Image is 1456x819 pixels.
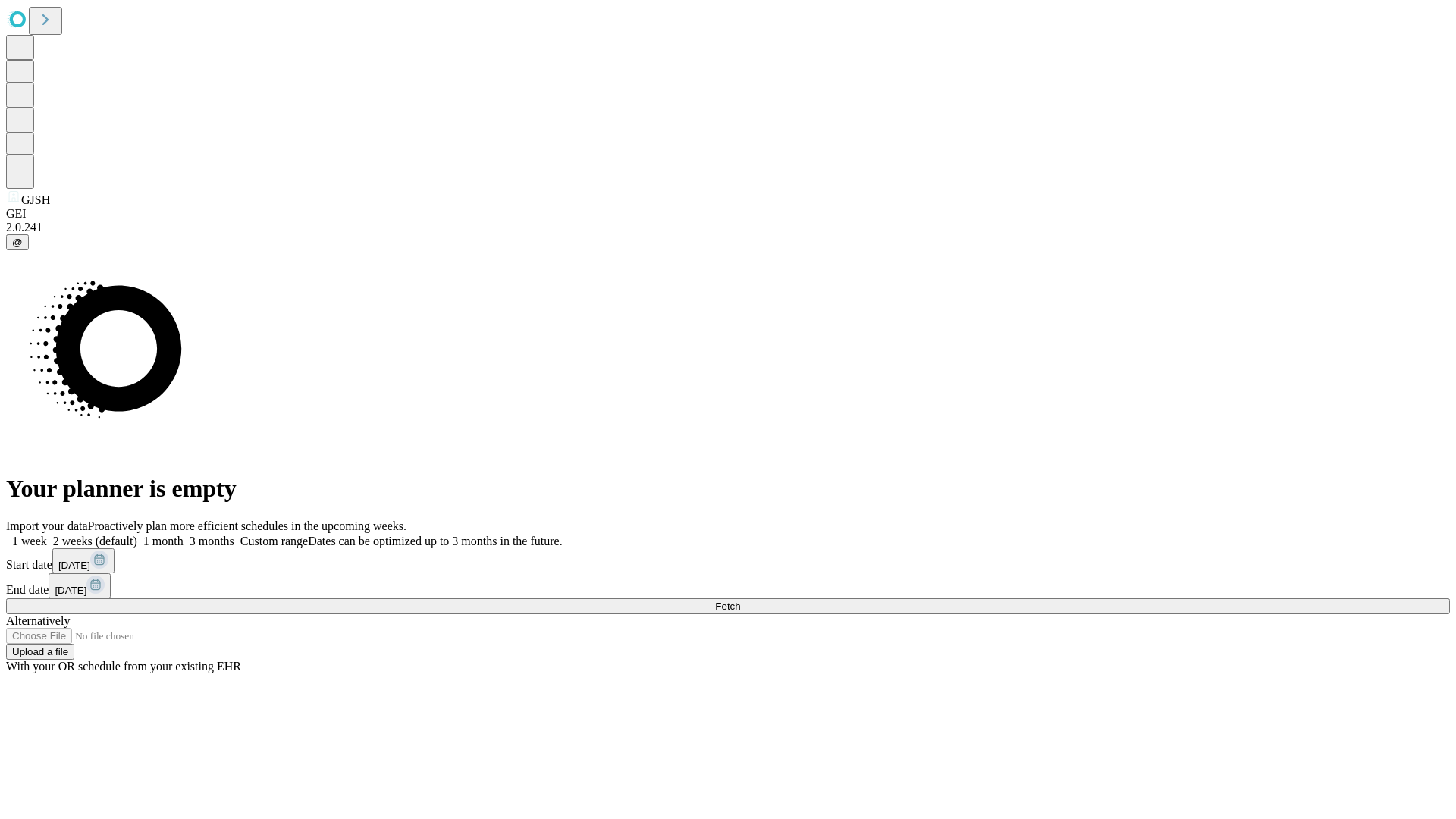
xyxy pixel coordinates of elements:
button: Upload a file [6,644,74,660]
span: @ [12,237,23,248]
button: Fetch [6,598,1450,614]
span: [DATE] [55,585,86,596]
span: Fetch [715,601,740,612]
button: @ [6,234,29,250]
span: Custom range [240,535,308,548]
span: 2 weeks (default) [53,535,137,548]
span: 1 month [143,535,184,548]
div: GEI [6,207,1450,221]
div: End date [6,573,1450,598]
span: With your OR schedule from your existing EHR [6,660,241,673]
span: 3 months [190,535,234,548]
span: [DATE] [58,560,90,571]
span: Import your data [6,519,88,532]
span: GJSH [21,193,50,206]
span: Dates can be optimized up to 3 months in the future. [308,535,562,548]
span: Proactively plan more efficient schedules in the upcoming weeks. [88,519,406,532]
h1: Your planner is empty [6,475,1450,503]
button: [DATE] [52,548,115,573]
div: Start date [6,548,1450,573]
div: 2.0.241 [6,221,1450,234]
span: Alternatively [6,614,70,627]
span: 1 week [12,535,47,548]
button: [DATE] [49,573,111,598]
